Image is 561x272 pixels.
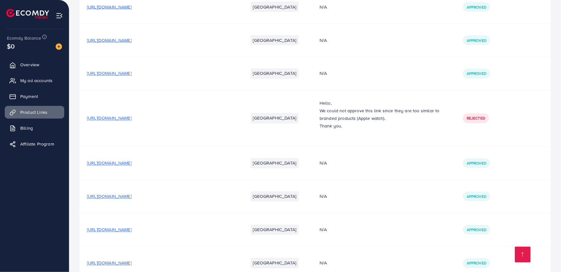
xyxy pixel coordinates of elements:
li: [GEOGRAPHIC_DATA] [251,158,299,168]
span: Ecomdy Balance [7,35,41,41]
span: N/A [320,227,327,233]
span: Approved [467,71,486,76]
span: N/A [320,160,327,166]
li: [GEOGRAPHIC_DATA] [251,191,299,202]
li: [GEOGRAPHIC_DATA] [251,258,299,268]
span: Overview [20,62,39,68]
p: Thank you. [320,122,448,130]
span: [URL][DOMAIN_NAME] [87,70,132,77]
span: Approved [467,161,486,166]
span: My ad accounts [20,77,53,84]
iframe: Chat [534,243,556,267]
span: Billing [20,125,33,131]
a: Billing [5,122,64,134]
span: $0 [7,42,15,51]
span: N/A [320,260,327,266]
span: Approved [467,261,486,266]
span: Approved [467,194,486,199]
span: N/A [320,193,327,200]
img: image [56,43,62,50]
span: Approved [467,38,486,43]
span: [URL][DOMAIN_NAME] [87,160,132,166]
span: Rejected [467,116,485,121]
span: Affiliate Program [20,141,54,147]
span: [URL][DOMAIN_NAME] [87,260,132,266]
span: N/A [320,37,327,43]
span: Approved [467,4,486,10]
p: Hello, [320,100,448,107]
span: [URL][DOMAIN_NAME] [87,115,132,121]
span: N/A [320,70,327,77]
a: Product Links [5,106,64,119]
a: My ad accounts [5,74,64,87]
span: Product Links [20,109,47,115]
a: Overview [5,58,64,71]
span: N/A [320,4,327,10]
p: We could not approve this link since they are too similar to branded products (Apple watch). [320,107,448,122]
span: Approved [467,227,486,233]
span: Payment [20,93,38,100]
span: [URL][DOMAIN_NAME] [87,37,132,43]
img: menu [56,12,63,19]
li: [GEOGRAPHIC_DATA] [251,225,299,235]
span: [URL][DOMAIN_NAME] [87,227,132,233]
a: Affiliate Program [5,138,64,150]
span: [URL][DOMAIN_NAME] [87,4,132,10]
li: [GEOGRAPHIC_DATA] [251,35,299,45]
img: logo [6,9,49,19]
li: [GEOGRAPHIC_DATA] [251,2,299,12]
li: [GEOGRAPHIC_DATA] [251,68,299,79]
li: [GEOGRAPHIC_DATA] [251,113,299,123]
a: Payment [5,90,64,103]
span: [URL][DOMAIN_NAME] [87,193,132,200]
